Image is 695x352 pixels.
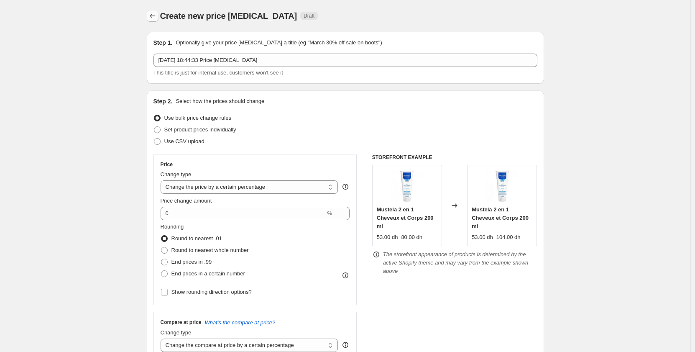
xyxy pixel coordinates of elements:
div: help [341,182,350,191]
button: Price change jobs [147,10,158,22]
span: Set product prices individually [164,126,236,133]
span: End prices in .99 [171,259,212,265]
div: 53.00 dh [377,233,398,242]
span: Change type [161,171,192,177]
span: % [327,210,332,216]
span: Create new price [MEDICAL_DATA] [160,11,297,21]
input: 30% off holiday sale [153,54,537,67]
i: The storefront appearance of products is determined by the active Shopify theme and may vary from... [383,251,529,274]
span: End prices in a certain number [171,270,245,277]
img: MUSTELA2en1200ML_80x.jpg [390,170,424,203]
span: This title is just for internal use, customers won't see it [153,69,283,76]
p: Select how the prices should change [176,97,264,105]
strike: 104.00 dh [496,233,521,242]
span: Rounding [161,224,184,230]
span: Show rounding direction options? [171,289,252,295]
p: Optionally give your price [MEDICAL_DATA] a title (eg "March 30% off sale on boots") [176,39,382,47]
h2: Step 2. [153,97,173,105]
span: Round to nearest whole number [171,247,249,253]
span: Mustela 2 en 1 Cheveux et Corps 200 ml [472,206,529,229]
span: Use CSV upload [164,138,204,144]
strike: 80.00 dh [401,233,422,242]
span: Draft [304,13,314,19]
div: 53.00 dh [472,233,493,242]
h6: STOREFRONT EXAMPLE [372,154,537,161]
span: Price change amount [161,198,212,204]
h3: Price [161,161,173,168]
span: Change type [161,329,192,336]
span: Mustela 2 en 1 Cheveux et Corps 200 ml [377,206,434,229]
h3: Compare at price [161,319,202,326]
span: Use bulk price change rules [164,115,231,121]
span: Round to nearest .01 [171,235,222,242]
img: MUSTELA2en1200ML_80x.jpg [485,170,519,203]
button: What's the compare at price? [205,319,276,326]
h2: Step 1. [153,39,173,47]
input: -15 [161,207,326,220]
div: help [341,341,350,349]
